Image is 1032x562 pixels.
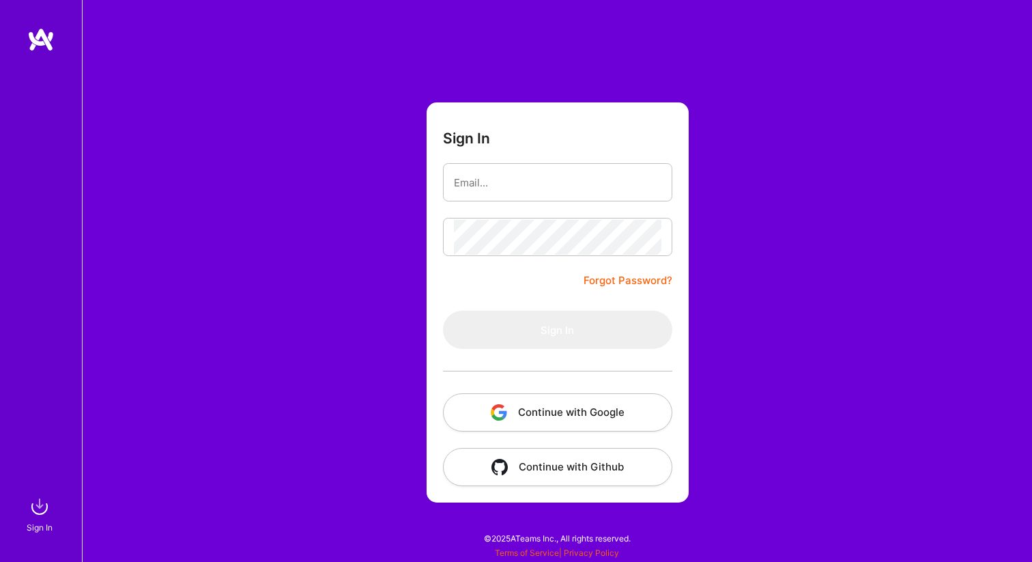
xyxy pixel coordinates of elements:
[564,548,619,558] a: Privacy Policy
[495,548,559,558] a: Terms of Service
[495,548,619,558] span: |
[454,165,661,200] input: Email...
[443,311,672,349] button: Sign In
[443,393,672,432] button: Continue with Google
[443,130,490,147] h3: Sign In
[491,459,508,475] img: icon
[443,448,672,486] button: Continue with Github
[82,521,1032,555] div: © 2025 ATeams Inc., All rights reserved.
[27,520,53,535] div: Sign In
[27,27,55,52] img: logo
[491,404,507,421] img: icon
[29,493,53,535] a: sign inSign In
[584,272,672,289] a: Forgot Password?
[26,493,53,520] img: sign in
